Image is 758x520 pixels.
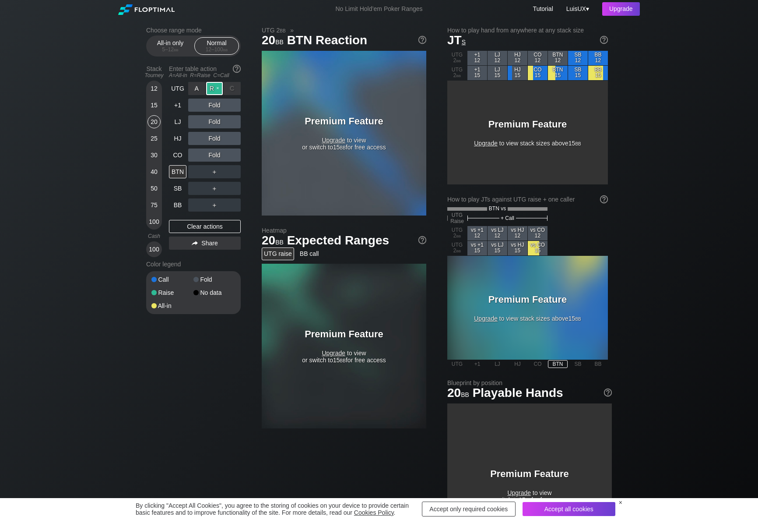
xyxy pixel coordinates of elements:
[118,4,174,15] img: Floptimal logo
[588,66,608,80] div: BB 15
[147,149,161,162] div: 30
[422,502,516,516] div: Accept only required cookies
[508,66,527,80] div: HJ 15
[169,82,186,95] div: UTG
[488,66,507,80] div: LJ 15
[467,51,487,65] div: +1 12
[188,149,241,162] div: Fold
[143,233,165,239] div: Cash
[147,82,161,95] div: 12
[528,66,547,80] div: CO 15
[232,64,242,74] img: help.32db89a4.svg
[169,198,186,212] div: BB
[354,509,394,516] a: Cookies Policy
[456,248,461,254] span: bb
[456,233,461,239] span: bb
[602,2,640,16] div: Upgrade
[169,132,186,145] div: HJ
[418,235,427,245] img: help.32db89a4.svg
[450,212,464,224] span: UTG Raise
[474,140,498,147] span: Upgrade
[340,357,346,364] span: bb
[289,116,399,127] h3: Premium Feature
[262,227,426,234] h2: Heatmap
[489,205,506,212] span: BTN vs
[275,36,284,46] span: bb
[188,115,241,128] div: Fold
[473,119,583,147] div: to view stack sizes above 15
[136,502,415,516] div: By clicking "Accept All Cookies", you agree to the storing of cookies on your device to provide c...
[564,4,590,14] div: ▾
[575,315,581,322] span: bb
[289,329,399,340] h3: Premium Feature
[143,72,165,78] div: Tourney
[488,360,507,368] div: LJ
[151,276,193,283] div: Call
[528,51,547,65] div: CO 12
[588,360,608,368] div: BB
[169,62,241,82] div: Enter table action
[262,233,426,248] h1: Expected Ranges
[143,62,165,82] div: Stack
[260,234,285,248] span: 20
[461,389,469,399] span: bb
[188,198,241,212] div: ＋
[188,82,241,95] div: Raise
[575,140,581,147] span: bb
[528,226,547,241] div: vs CO 12
[322,5,435,14] div: No Limit Hold’em Poker Ranges
[508,226,527,241] div: vs HJ 12
[169,149,186,162] div: CO
[548,66,568,80] div: BTN 15
[152,46,189,53] div: 5 – 12
[446,386,470,401] span: 20
[508,360,527,368] div: HJ
[447,27,608,34] h2: How to play hand from anywhere at any stack size
[568,360,588,368] div: SB
[188,82,205,95] div: A
[447,241,467,255] div: UTG 2
[286,34,369,48] span: BTN Reaction
[548,360,568,368] div: BTN
[508,51,527,65] div: HJ 12
[447,226,467,241] div: UTG 2
[188,165,241,178] div: ＋
[599,195,609,204] img: help.32db89a4.svg
[340,144,346,151] span: bb
[568,66,588,80] div: SB 15
[533,5,553,12] a: Tutorial
[147,215,161,228] div: 100
[523,502,615,516] div: Accept all cookies
[188,182,241,195] div: ＋
[473,294,583,305] h3: Premium Feature
[619,499,622,506] div: ×
[192,241,198,246] img: share.864f2f62.svg
[169,182,186,195] div: SB
[467,360,487,368] div: +1
[206,82,223,95] div: R
[322,137,345,144] span: Upgrade
[197,38,237,54] div: Normal
[147,198,161,212] div: 75
[475,468,584,480] h3: Premium Feature
[147,165,161,178] div: 40
[260,34,285,48] span: 20
[566,5,586,12] span: LuisUX
[447,33,466,47] span: JT
[289,329,399,364] div: to view or switch to 15 for free access
[188,99,241,112] div: Fold
[150,38,190,54] div: All-in only
[198,46,235,53] div: 12 – 100
[262,248,294,260] div: UTG raise
[174,46,179,53] span: bb
[151,290,193,296] div: Raise
[169,72,241,78] div: A=All-in R=Raise C=Call
[147,182,161,195] div: 50
[147,115,161,128] div: 20
[224,82,241,95] div: C
[418,35,427,45] img: help.32db89a4.svg
[169,99,186,112] div: +1
[488,51,507,65] div: LJ 12
[298,248,321,260] div: BB call
[488,241,507,255] div: vs LJ 15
